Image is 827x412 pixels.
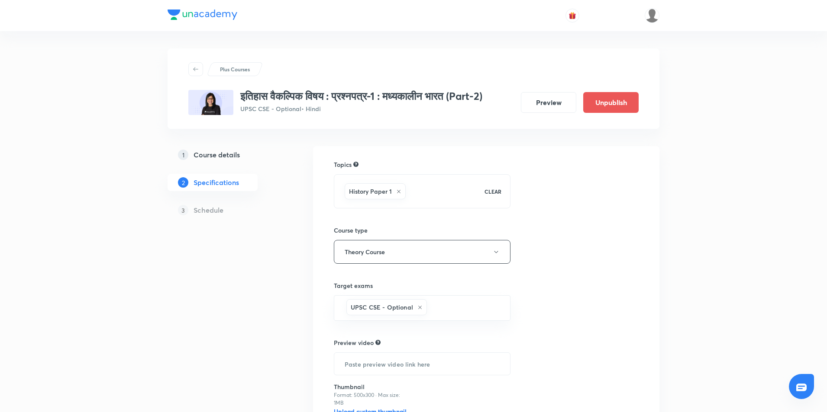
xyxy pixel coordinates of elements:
img: avatar [569,12,576,19]
button: Open [505,307,507,309]
h6: UPSC CSE - Optional [351,303,413,312]
p: 3 [178,205,188,215]
p: 2 [178,177,188,188]
input: Paste preview video link here [334,353,510,375]
img: 03CFBC53-E527-4166-841A-6578EAA6E777_plus.png [188,90,233,115]
img: Piali K [645,8,659,23]
p: Plus Courses [220,65,250,73]
p: UPSC CSE - Optional • Hindi [240,104,482,113]
button: Theory Course [334,240,510,264]
h6: Preview video [334,338,374,347]
img: Company Logo [168,10,237,20]
p: 1 [178,150,188,160]
p: CLEAR [485,188,501,195]
h6: Topics [334,160,352,169]
button: Unpublish [583,92,639,113]
h6: History Paper 1 [349,187,392,196]
button: Preview [521,92,576,113]
a: Company Logo [168,10,237,22]
button: avatar [565,9,579,22]
h5: Schedule [194,205,223,215]
p: Format: 500x300 · Max size: 1MB [334,391,408,407]
h6: Thumbnail [334,382,408,391]
h5: Course details [194,150,240,160]
h6: Target exams [334,281,510,290]
div: Search for topics [353,160,359,168]
h6: Course type [334,226,510,235]
div: Explain about your course, what you’ll be teaching, how it will help learners in their preparation [375,339,381,346]
a: 1Course details [168,146,285,163]
h5: Specifications [194,177,239,188]
h3: इतिहास वैकल्पिक विषय : प्रश्नपत्र-1 : मध्यकालीन भारत (Part-2) [240,90,482,102]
